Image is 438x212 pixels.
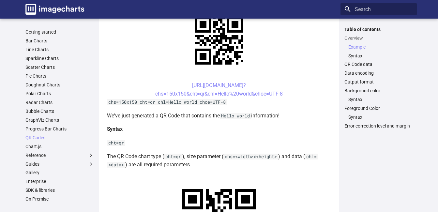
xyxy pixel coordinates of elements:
[25,4,84,15] img: logo
[25,64,94,70] a: Scatter Charts
[25,178,94,184] a: Enterprise
[348,97,413,102] a: Syntax
[25,135,94,141] a: QR Codes
[25,108,94,114] a: Bubble Charts
[344,105,413,111] a: Foreground Color
[340,26,417,129] nav: Table of contents
[344,61,413,67] a: QR Code data
[155,82,283,97] a: [URL][DOMAIN_NAME]?chs=150x150&cht=qr&chl=Hello%20world&choe=UTF-8
[107,152,331,169] p: The QR Code chart type ( ), size parameter ( ) and data ( ) are all required parameters.
[220,113,251,119] code: Hello world
[25,99,94,105] a: Radar Charts
[25,55,94,61] a: Sparkline Charts
[25,47,94,53] a: Line Charts
[25,29,94,35] a: Getting started
[25,126,94,132] a: Progress Bar Charts
[344,35,413,41] a: Overview
[348,114,413,120] a: Syntax
[223,154,278,159] code: chs=<width>x<height>
[107,140,125,146] code: cht=qr
[25,170,94,175] a: Gallery
[25,152,94,158] label: Reference
[25,187,94,193] a: SDK & libraries
[164,154,182,159] code: cht=qr
[107,112,331,120] p: We've just generated a QR Code that contains the information!
[344,114,413,120] nav: Foreground Color
[23,1,87,17] a: Image-Charts documentation
[25,196,94,202] a: On Premise
[184,5,254,76] img: chart
[340,26,417,32] label: Table of contents
[25,73,94,79] a: Pie Charts
[25,91,94,97] a: Polar Charts
[348,53,413,59] a: Syntax
[344,123,413,129] a: Error correction level and margin
[348,44,413,50] a: Example
[344,97,413,102] nav: Background color
[107,99,227,105] code: chs=150x150 cht=qr chl=Hello world choe=UTF-8
[107,125,331,133] h4: Syntax
[344,79,413,85] a: Output format
[25,117,94,123] a: GraphViz Charts
[25,161,94,167] label: Guides
[344,88,413,94] a: Background color
[25,82,94,88] a: Doughnut Charts
[340,3,417,15] input: Search
[344,44,413,59] nav: Overview
[25,144,94,149] a: Chart.js
[25,38,94,44] a: Bar Charts
[344,70,413,76] a: Data encoding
